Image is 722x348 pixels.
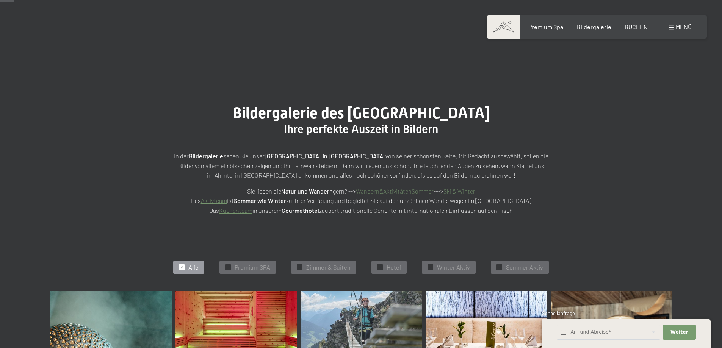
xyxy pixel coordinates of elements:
[443,187,475,195] a: Ski & Winter
[577,23,611,30] a: Bildergalerie
[227,265,230,270] span: ✓
[437,263,470,272] span: Winter Aktiv
[379,265,382,270] span: ✓
[189,152,223,159] strong: Bildergalerie
[387,263,401,272] span: Hotel
[265,152,385,159] strong: [GEOGRAPHIC_DATA] in [GEOGRAPHIC_DATA]
[281,187,333,195] strong: Natur und Wandern
[219,207,252,214] a: Küchenteam
[235,263,270,272] span: Premium SPA
[201,197,227,204] a: Aktivteam
[356,187,434,195] a: Wandern&AktivitätenSommer
[188,263,199,272] span: Alle
[670,329,688,336] span: Weiter
[284,122,438,136] span: Ihre perfekte Auszeit in Bildern
[180,265,183,270] span: ✓
[676,23,692,30] span: Menü
[233,104,490,122] span: Bildergalerie des [GEOGRAPHIC_DATA]
[429,265,432,270] span: ✓
[172,151,551,180] p: In der sehen Sie unser von seiner schönsten Seite. Mit Bedacht ausgewählt, sollen die Bilder von ...
[298,265,301,270] span: ✓
[506,263,543,272] span: Sommer Aktiv
[625,23,648,30] a: BUCHEN
[172,186,551,215] p: Sie lieben die gern? --> ---> Das ist zu Ihrer Verfügung und begleitet Sie auf den unzähligen Wan...
[663,325,695,340] button: Weiter
[498,265,501,270] span: ✓
[306,263,351,272] span: Zimmer & Suiten
[282,207,319,214] strong: Gourmethotel
[528,23,563,30] a: Premium Spa
[542,310,575,316] span: Schnellanfrage
[234,197,286,204] strong: Sommer wie Winter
